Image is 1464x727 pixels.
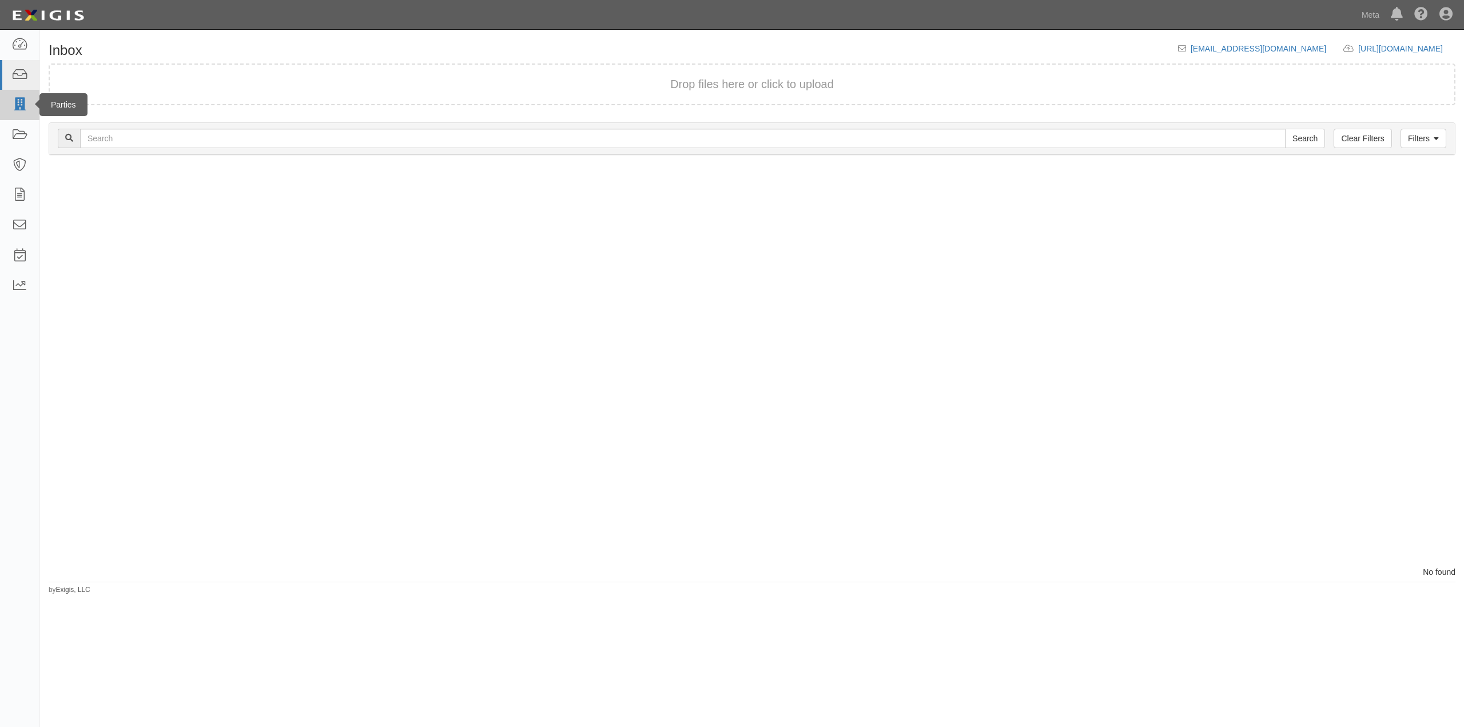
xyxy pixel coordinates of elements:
a: Filters [1401,129,1446,148]
i: Help Center - Complianz [1414,8,1428,22]
a: Exigis, LLC [56,586,90,594]
a: [EMAIL_ADDRESS][DOMAIN_NAME] [1191,44,1326,53]
a: Clear Filters [1334,129,1391,148]
img: logo-5460c22ac91f19d4615b14bd174203de0afe785f0fc80cf4dbbc73dc1793850b.png [9,5,87,26]
h1: Inbox [49,43,82,58]
a: [URL][DOMAIN_NAME] [1358,44,1455,53]
div: Parties [39,93,87,116]
div: No found [40,566,1464,578]
small: by [49,585,90,595]
input: Search [80,129,1286,148]
input: Search [1285,129,1325,148]
button: Drop files here or click to upload [670,76,834,93]
a: Meta [1356,3,1385,26]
